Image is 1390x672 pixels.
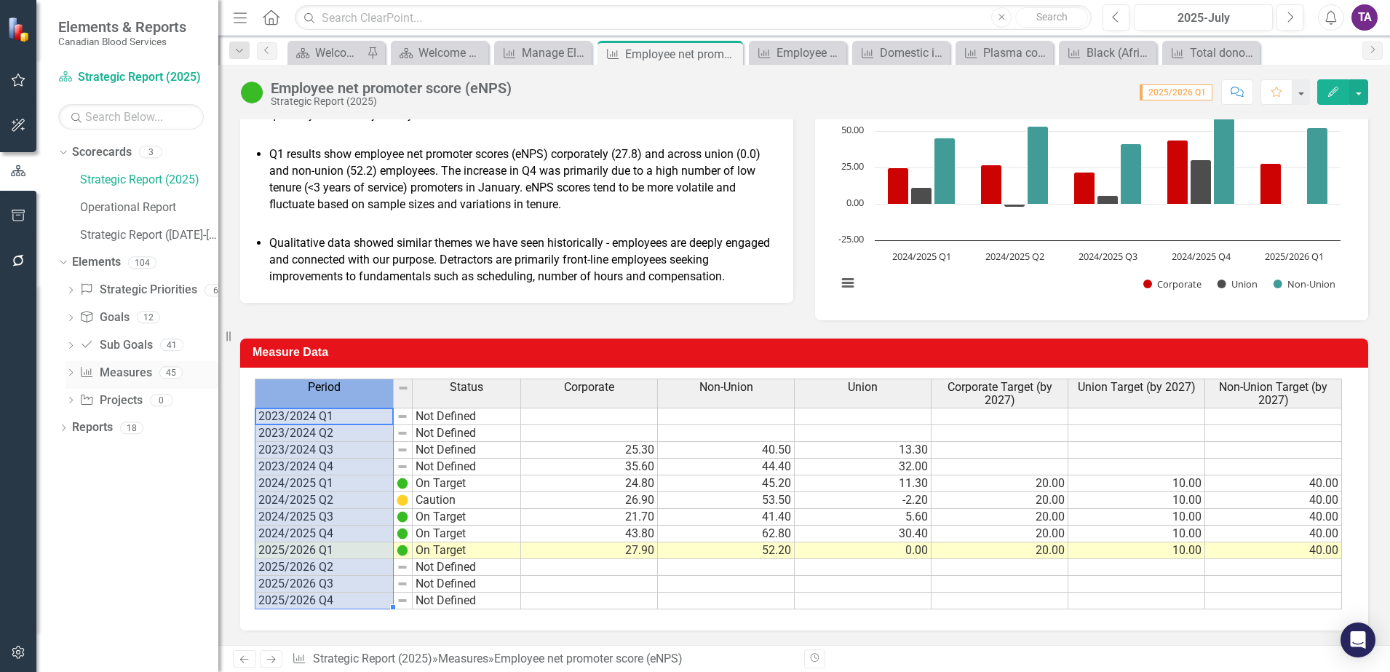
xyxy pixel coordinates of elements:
div: Open Intercom Messenger [1341,622,1375,657]
text: 2024/2025 Q4 [1172,250,1231,263]
img: 8DAGhfEEPCf229AAAAAElFTkSuQmCC [397,595,408,606]
a: Goals [79,309,129,326]
td: 21.70 [521,509,658,526]
a: Strategic Report (2025) [80,172,218,189]
path: 2024/2025 Q1, 11.3. Union. [911,188,932,205]
td: 45.20 [658,475,795,492]
td: Not Defined [413,576,521,593]
td: Not Defined [413,425,521,442]
div: 3 [139,146,162,159]
g: Non-Union, bar series 3 of 3 with 5 bars. [934,113,1328,205]
td: 20.00 [932,492,1068,509]
div: Employee net promoter score (eNPS) [625,45,739,63]
input: Search Below... [58,104,204,130]
td: 20.00 [932,542,1068,559]
div: Employee net promoter score (eNPS) [494,652,683,665]
td: 2024/2025 Q1 [255,475,394,492]
td: 10.00 [1068,475,1205,492]
td: Not Defined [413,593,521,609]
a: Measures [438,652,488,665]
a: Manage Elements [498,44,588,62]
td: 20.00 [932,475,1068,492]
div: 12 [137,312,160,324]
img: IjK2lU6JAAAAAElFTkSuQmCC [397,478,408,489]
img: 8DAGhfEEPCf229AAAAAElFTkSuQmCC [397,411,408,422]
button: 2025-July [1134,4,1273,31]
text: 50.00 [841,123,864,136]
path: 2024/2025 Q2, 26.9. Corporate. [981,165,1002,205]
div: » » [292,651,793,668]
a: Welcome Page [291,44,363,62]
button: Search [1015,7,1088,28]
span: Corporate [564,381,614,394]
td: 10.00 [1068,526,1205,542]
path: 2024/2025 Q4, 62.8. Non-Union. [1214,113,1235,205]
img: IjK2lU6JAAAAAElFTkSuQmCC [397,545,408,556]
td: 2024/2025 Q4 [255,526,394,542]
h3: Measure Data [253,346,1361,359]
svg: Interactive chart [830,87,1348,306]
text: 0.00 [846,196,864,209]
text: 2024/2025 Q1 [892,250,951,263]
text: 2024/2025 Q3 [1079,250,1137,263]
td: 2024/2025 Q3 [255,509,394,526]
text: 2025/2026 Q1 [1265,250,1324,263]
td: On Target [413,475,521,492]
a: Elements [72,254,121,271]
span: Non-Union Target (by 2027) [1208,381,1338,406]
path: 2024/2025 Q3, 21.7. Corporate. [1074,173,1095,205]
span: Non-Union [699,381,753,394]
div: Plasma collection volumes [983,44,1049,62]
td: 35.60 [521,459,658,475]
td: 2023/2024 Q3 [255,442,394,459]
a: Operational Report [80,199,218,216]
td: Not Defined [413,559,521,576]
td: 40.00 [1205,542,1342,559]
small: Canadian Blood Services [58,36,186,47]
path: 2024/2025 Q1, 24.8. Corporate. [888,168,909,205]
img: 8DAGhfEEPCf229AAAAAElFTkSuQmCC [397,444,408,456]
td: 40.50 [658,442,795,459]
td: 2023/2024 Q4 [255,459,394,475]
td: 13.30 [795,442,932,459]
td: 2023/2024 Q1 [255,408,394,425]
a: Domestic immunoglobulin sufficiency [856,44,946,62]
div: Employee net promoter score (eNPS) [271,80,512,96]
div: Employee engagement [777,44,843,62]
button: Show Non-Union [1274,277,1335,290]
a: Projects [79,392,142,409]
path: 2024/2025 Q1, 45.2. Non-Union. [934,138,956,205]
td: 10.00 [1068,509,1205,526]
text: 2024/2025 Q2 [985,250,1044,263]
a: Measures [79,365,151,382]
span: 2025/2026 Q1 [1140,84,1212,100]
div: 2025-July [1139,9,1268,27]
img: IjK2lU6JAAAAAElFTkSuQmCC [397,528,408,539]
td: 2025/2026 Q1 [255,542,394,559]
td: 10.00 [1068,492,1205,509]
a: Employee engagement [752,44,843,62]
td: 20.00 [932,509,1068,526]
img: 8DAGhfEEPCf229AAAAAElFTkSuQmCC [397,561,408,573]
a: Scorecards [72,144,132,161]
div: 6 [204,284,228,296]
td: 62.80 [658,526,795,542]
path: 2024/2025 Q4, 30.4. Union. [1191,160,1212,205]
td: On Target [413,509,521,526]
td: 25.30 [521,442,658,459]
td: 26.90 [521,492,658,509]
div: 104 [128,256,156,269]
img: 8DAGhfEEPCf229AAAAAElFTkSuQmCC [397,427,408,439]
td: 2025/2026 Q3 [255,576,394,593]
td: 44.40 [658,459,795,475]
img: 8DAGhfEEPCf229AAAAAElFTkSuQmCC [397,578,408,590]
td: On Target [413,542,521,559]
td: 40.00 [1205,492,1342,509]
td: 40.00 [1205,526,1342,542]
img: ClearPoint Strategy [7,17,33,42]
div: 18 [120,422,143,434]
td: 0.00 [795,542,932,559]
td: 2025/2026 Q2 [255,559,394,576]
a: Reports [72,419,113,436]
text: 25.00 [841,159,864,173]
